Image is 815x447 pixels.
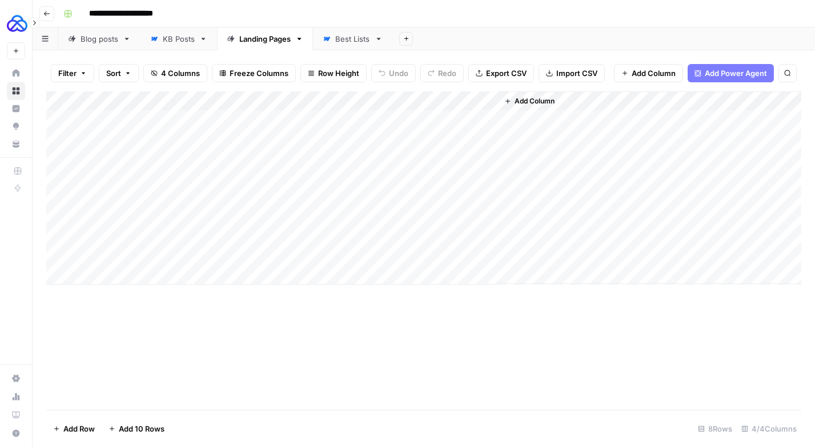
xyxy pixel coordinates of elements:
[556,67,597,79] span: Import CSV
[632,67,676,79] span: Add Column
[389,67,408,79] span: Undo
[7,64,25,82] a: Home
[7,135,25,153] a: Your Data
[7,424,25,442] button: Help + Support
[468,64,534,82] button: Export CSV
[143,64,207,82] button: 4 Columns
[7,82,25,100] a: Browse
[106,67,121,79] span: Sort
[300,64,367,82] button: Row Height
[99,64,139,82] button: Sort
[371,64,416,82] button: Undo
[7,369,25,388] a: Settings
[102,420,171,438] button: Add 10 Rows
[58,27,140,50] a: Blog posts
[500,94,559,109] button: Add Column
[239,33,291,45] div: Landing Pages
[7,9,25,38] button: Workspace: AUQ
[313,27,392,50] a: Best Lists
[335,33,370,45] div: Best Lists
[737,420,801,438] div: 4/4 Columns
[7,388,25,406] a: Usage
[614,64,683,82] button: Add Column
[140,27,217,50] a: KB Posts
[81,33,118,45] div: Blog posts
[51,64,94,82] button: Filter
[318,67,359,79] span: Row Height
[58,67,77,79] span: Filter
[212,64,296,82] button: Freeze Columns
[539,64,605,82] button: Import CSV
[7,406,25,424] a: Learning Hub
[486,67,527,79] span: Export CSV
[7,117,25,135] a: Opportunities
[688,64,774,82] button: Add Power Agent
[515,96,555,106] span: Add Column
[46,420,102,438] button: Add Row
[119,423,164,434] span: Add 10 Rows
[63,423,95,434] span: Add Row
[705,67,767,79] span: Add Power Agent
[217,27,313,50] a: Landing Pages
[438,67,456,79] span: Redo
[163,33,195,45] div: KB Posts
[230,67,288,79] span: Freeze Columns
[7,99,25,118] a: Insights
[161,67,200,79] span: 4 Columns
[693,420,737,438] div: 8 Rows
[7,13,27,34] img: AUQ Logo
[420,64,464,82] button: Redo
